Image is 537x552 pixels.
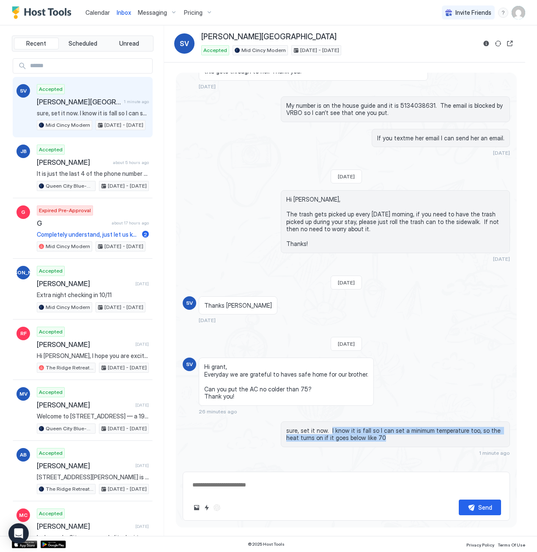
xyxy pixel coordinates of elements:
[85,8,110,17] a: Calendar
[377,134,504,142] span: If you textme her email I can send her an email.
[27,59,152,73] input: Input Field
[459,500,501,515] button: Send
[124,99,149,104] span: 1 minute ago
[138,9,167,16] span: Messaging
[493,150,510,156] span: [DATE]
[201,32,337,42] span: [PERSON_NAME][GEOGRAPHIC_DATA]
[37,473,149,481] span: [STREET_ADDRESS][PERSON_NAME] is more than just a stylish short-term rental—it’s a piece of Cinci...
[39,449,63,457] span: Accepted
[39,510,63,517] span: Accepted
[37,231,139,238] span: Completely understand, just let us know, we probably won’t be able to get to the budget you are l...
[37,109,149,117] span: sure, set it now. I know it is fall so I can set a minimum temperature too, so the heat turns on ...
[20,330,27,337] span: RF
[21,208,25,216] span: G
[199,408,237,415] span: 26 minutes ago
[46,182,93,190] span: Queen City Blue-Historic Charmer
[241,46,286,54] span: Mid Cincy Modern
[199,83,216,90] span: [DATE]
[135,524,149,529] span: [DATE]
[135,463,149,468] span: [DATE]
[41,541,66,548] a: Google Play Store
[39,85,63,93] span: Accepted
[37,158,110,167] span: [PERSON_NAME]
[192,503,202,513] button: Upload image
[117,8,131,17] a: Inbox
[104,121,143,129] span: [DATE] - [DATE]
[186,361,193,368] span: SV
[37,352,149,360] span: Hi [PERSON_NAME], I hope you are excited for your stay at The [GEOGRAPHIC_DATA], we are extremely...
[300,46,339,54] span: [DATE] - [DATE]
[184,9,203,16] span: Pricing
[46,485,93,493] span: The Ridge Retreat-HGTV designed!
[498,542,525,547] span: Terms Of Use
[113,160,149,165] span: about 5 hours ago
[8,523,29,544] div: Open Intercom Messenger
[481,38,491,49] button: Reservation information
[26,40,46,47] span: Recent
[85,9,110,16] span: Calendar
[37,522,132,530] span: [PERSON_NAME]
[108,425,147,432] span: [DATE] - [DATE]
[248,541,285,547] span: © 2025 Host Tools
[443,464,500,473] div: Scheduled Messages
[37,401,132,409] span: [PERSON_NAME]
[14,38,59,49] button: Recent
[37,279,132,288] span: [PERSON_NAME]
[338,173,355,180] span: [DATE]
[37,462,132,470] span: [PERSON_NAME]
[107,38,151,49] button: Unread
[204,302,272,309] span: Thanks [PERSON_NAME]
[108,364,147,372] span: [DATE] - [DATE]
[135,342,149,347] span: [DATE]
[39,328,63,336] span: Accepted
[19,511,27,519] span: MC
[144,231,147,238] span: 2
[286,102,504,117] span: My number is on the house guide and it is 5134038631. The email is blocked by VRBO so I can’t see...
[498,8,508,18] div: menu
[135,402,149,408] span: [DATE]
[37,291,149,299] span: Extra night checking in 10/11
[37,534,149,541] span: Lo Ipsumdo, Sita consec ad elits doei tem inci utl etdo magn aliquaenima minim veni quis. Nos exe...
[338,279,355,286] span: [DATE]
[46,121,90,129] span: Mid Cincy Modern
[104,243,143,250] span: [DATE] - [DATE]
[478,503,492,512] div: Send
[338,341,355,347] span: [DATE]
[135,281,149,287] span: [DATE]
[199,317,216,323] span: [DATE]
[479,450,510,456] span: 1 minute ago
[12,6,75,19] a: Host Tools Logo
[39,207,91,214] span: Expired Pre-Approval
[180,38,189,49] span: SV
[204,363,368,400] span: Hi grant, Everyday we are grateful to haves safe home for our brother. Can you put the AC no cold...
[286,196,504,248] span: Hi [PERSON_NAME], The trash gets picked up every [DATE] morning, if you need to have the trash pi...
[39,388,63,396] span: Accepted
[68,40,97,47] span: Scheduled
[505,38,515,49] button: Open reservation
[104,303,143,311] span: [DATE] - [DATE]
[493,38,503,49] button: Sync reservation
[117,9,131,16] span: Inbox
[108,485,147,493] span: [DATE] - [DATE]
[39,146,63,153] span: Accepted
[108,182,147,190] span: [DATE] - [DATE]
[20,148,27,155] span: JB
[37,219,108,227] span: G
[202,503,212,513] button: Quick reply
[12,36,153,52] div: tab-group
[20,451,27,459] span: AB
[119,40,139,47] span: Unread
[203,46,227,54] span: Accepted
[466,540,494,549] a: Privacy Policy
[466,542,494,547] span: Privacy Policy
[186,299,193,307] span: SV
[60,38,105,49] button: Scheduled
[455,9,491,16] span: Invite Friends
[39,267,63,275] span: Accepted
[37,98,121,106] span: [PERSON_NAME][GEOGRAPHIC_DATA]
[46,364,93,372] span: The Ridge Retreat-HGTV designed!
[512,6,525,19] div: User profile
[493,256,510,262] span: [DATE]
